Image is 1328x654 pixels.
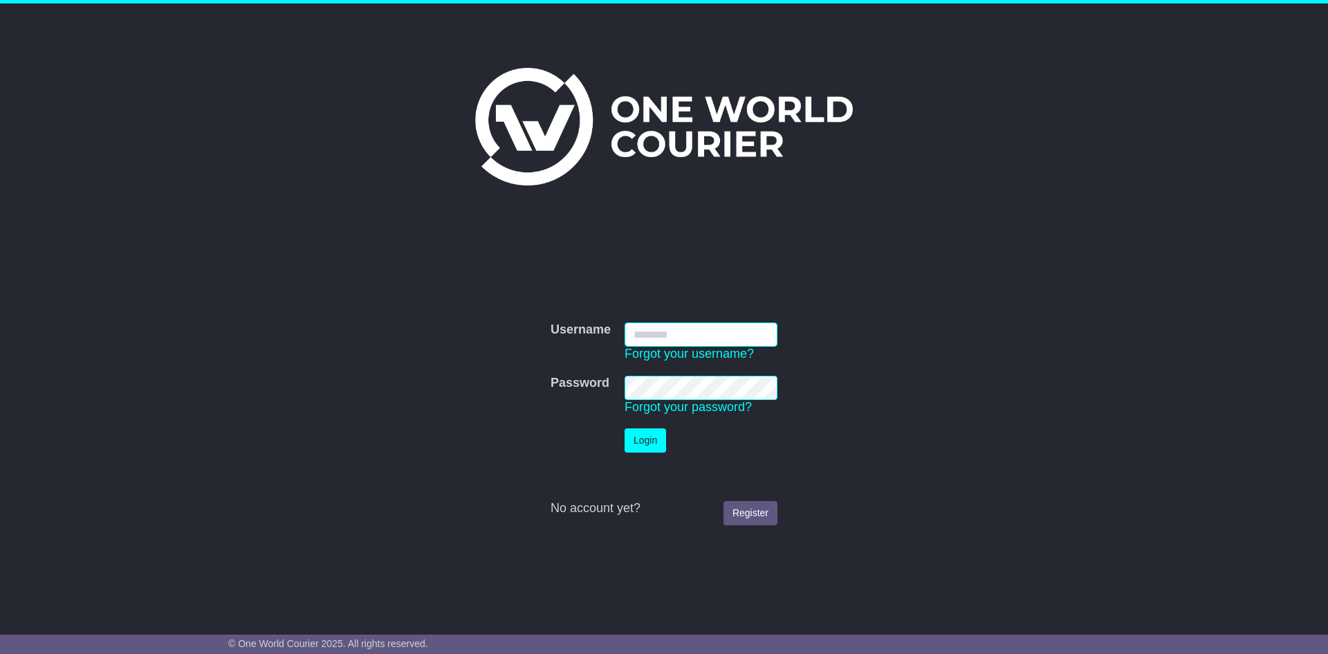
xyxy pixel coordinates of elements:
[625,428,666,453] button: Login
[551,376,609,391] label: Password
[723,501,777,525] a: Register
[551,501,777,516] div: No account yet?
[228,638,428,649] span: © One World Courier 2025. All rights reserved.
[625,347,754,361] a: Forgot your username?
[551,323,611,338] label: Username
[625,400,752,414] a: Forgot your password?
[475,68,853,185] img: One World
